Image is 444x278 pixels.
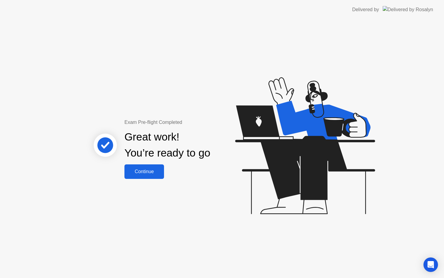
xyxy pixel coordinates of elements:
[383,6,433,13] img: Delivered by Rosalyn
[124,164,164,179] button: Continue
[126,169,162,174] div: Continue
[124,119,249,126] div: Exam Pre-flight Completed
[423,257,438,272] div: Open Intercom Messenger
[352,6,379,13] div: Delivered by
[124,129,210,161] div: Great work! You’re ready to go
